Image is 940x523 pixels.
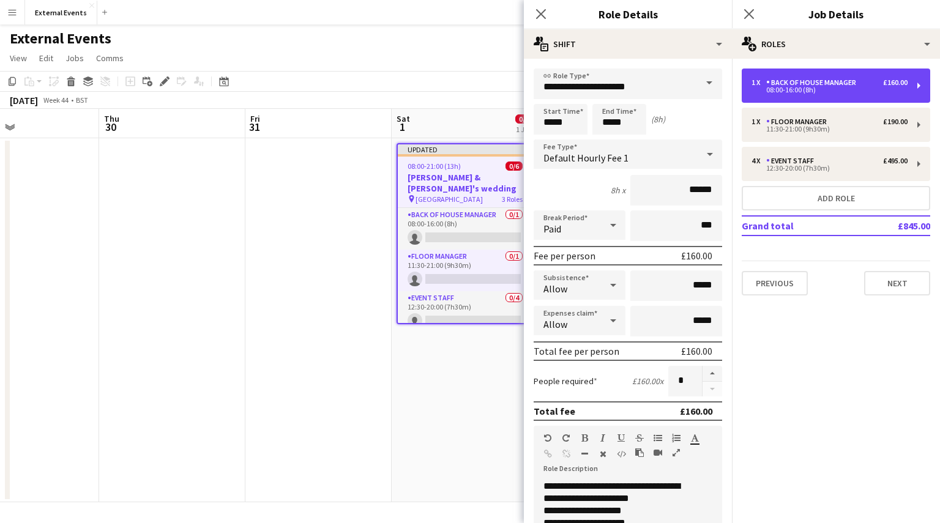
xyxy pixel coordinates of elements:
div: [DATE] [10,94,38,106]
span: Thu [104,113,119,124]
div: 8h x [611,185,625,196]
button: External Events [25,1,97,24]
div: (8h) [651,114,665,125]
div: Total fee [534,405,575,417]
span: 30 [102,120,119,134]
span: 3 Roles [502,195,523,204]
span: Allow [543,318,567,330]
td: Grand total [742,216,857,236]
app-card-role: Floor manager0/111:30-21:00 (9h30m) [398,250,532,291]
button: HTML Code [617,449,625,459]
a: Jobs [61,50,89,66]
button: Previous [742,271,808,295]
div: £190.00 [883,117,908,126]
div: Total fee per person [534,345,619,357]
span: 08:00-21:00 (13h) [408,161,461,171]
span: 1 [395,120,410,134]
a: Edit [34,50,58,66]
span: View [10,53,27,64]
span: Edit [39,53,53,64]
div: Fee per person [534,250,595,262]
app-card-role: Back of house manager0/108:00-16:00 (8h) [398,208,532,250]
h3: Role Details [524,6,732,22]
button: Undo [543,433,552,443]
button: Redo [562,433,570,443]
button: Text Color [690,433,699,443]
span: Default Hourly Fee 1 [543,152,629,164]
div: 1 x [752,78,766,87]
span: 0/6 [505,161,523,171]
td: £845.00 [857,216,930,236]
span: Fri [250,113,260,124]
button: Fullscreen [672,448,681,458]
button: Add role [742,186,930,210]
div: 12:30-20:00 (7h30m) [752,165,908,171]
app-card-role: Event staff0/412:30-20:00 (7h30m) [398,291,532,386]
div: Back of house manager [766,78,861,87]
span: Comms [96,53,124,64]
div: 11:30-21:00 (9h30m) [752,126,908,132]
div: 08:00-16:00 (8h) [752,87,908,93]
div: £160.00 [680,405,712,417]
button: Strikethrough [635,433,644,443]
button: Italic [599,433,607,443]
h1: External Events [10,29,111,48]
span: Allow [543,283,567,295]
span: 31 [248,120,260,134]
label: People required [534,376,597,387]
div: BST [76,95,88,105]
button: Bold [580,433,589,443]
span: Paid [543,223,561,235]
div: £160.00 [681,345,712,357]
div: £160.00 [681,250,712,262]
h3: Job Details [732,6,940,22]
a: View [5,50,32,66]
button: Next [864,271,930,295]
a: Comms [91,50,129,66]
span: Jobs [65,53,84,64]
button: Ordered List [672,433,681,443]
button: Horizontal Line [580,449,589,459]
app-job-card: Updated08:00-21:00 (13h)0/6[PERSON_NAME] & [PERSON_NAME]'s wedding [GEOGRAPHIC_DATA]3 RolesBack o... [397,143,534,324]
div: Floor manager [766,117,832,126]
span: Sat [397,113,410,124]
button: Paste as plain text [635,448,644,458]
button: Clear Formatting [599,449,607,459]
div: 4 x [752,157,766,165]
div: 1 Job [516,125,532,134]
div: £160.00 x [632,376,663,387]
span: Week 44 [40,95,71,105]
h3: [PERSON_NAME] & [PERSON_NAME]'s wedding [398,172,532,194]
div: Event staff [766,157,819,165]
div: Shift [524,29,732,59]
button: Increase [703,366,722,382]
div: Updated [398,144,532,154]
div: £495.00 [883,157,908,165]
span: 0/6 [515,114,532,124]
button: Underline [617,433,625,443]
div: 1 x [752,117,766,126]
span: [GEOGRAPHIC_DATA] [416,195,483,204]
button: Unordered List [654,433,662,443]
div: £160.00 [883,78,908,87]
div: Roles [732,29,940,59]
button: Insert video [654,448,662,458]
